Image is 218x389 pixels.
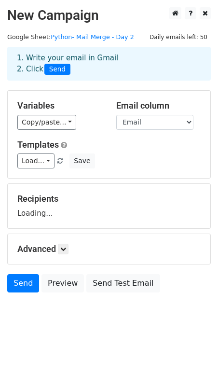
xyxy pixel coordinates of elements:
[44,64,70,75] span: Send
[69,153,95,168] button: Save
[17,194,201,219] div: Loading...
[17,139,59,150] a: Templates
[17,244,201,254] h5: Advanced
[116,100,201,111] h5: Email column
[41,274,84,292] a: Preview
[51,33,134,41] a: Python- Mail Merge - Day 2
[146,32,211,42] span: Daily emails left: 50
[17,194,201,204] h5: Recipients
[7,274,39,292] a: Send
[86,274,160,292] a: Send Test Email
[17,100,102,111] h5: Variables
[17,115,76,130] a: Copy/paste...
[17,153,54,168] a: Load...
[7,7,211,24] h2: New Campaign
[7,33,134,41] small: Google Sheet:
[146,33,211,41] a: Daily emails left: 50
[10,53,208,75] div: 1. Write your email in Gmail 2. Click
